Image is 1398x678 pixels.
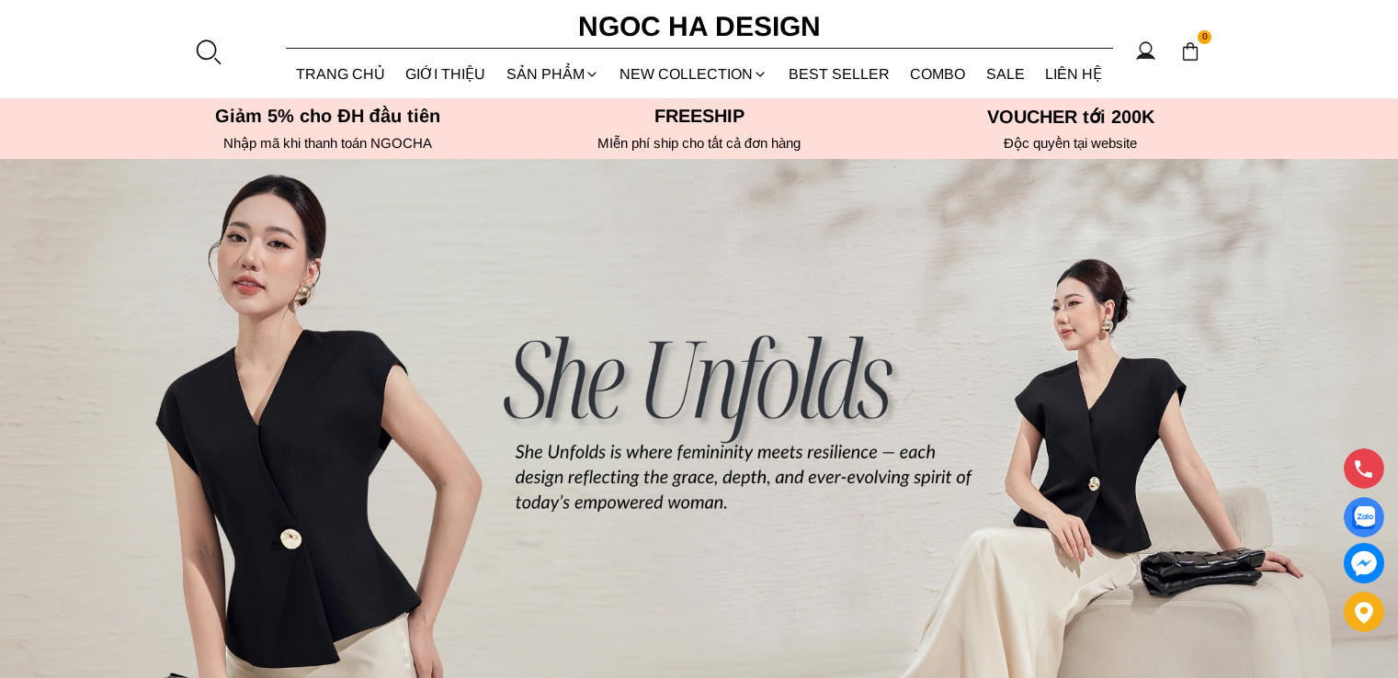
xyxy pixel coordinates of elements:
font: Freeship [654,106,744,126]
a: BEST SELLER [779,50,901,98]
a: SALE [976,50,1036,98]
h6: MIễn phí ship cho tất cả đơn hàng [519,135,880,152]
div: SẢN PHẨM [496,50,610,98]
img: img-CART-ICON-ksit0nf1 [1180,41,1200,62]
a: LIÊN HỆ [1035,50,1113,98]
img: Display image [1352,506,1375,529]
font: Giảm 5% cho ĐH đầu tiên [215,106,440,126]
h5: VOUCHER tới 200K [891,106,1251,128]
a: Combo [900,50,976,98]
a: Display image [1344,497,1384,537]
a: TRANG CHỦ [286,50,396,98]
h6: Độc quyền tại website [891,135,1251,152]
font: Nhập mã khi thanh toán NGOCHA [223,135,432,151]
a: GIỚI THIỆU [395,50,496,98]
a: Ngoc Ha Design [562,5,837,49]
span: 0 [1198,30,1212,45]
a: messenger [1344,543,1384,583]
a: NEW COLLECTION [609,50,779,98]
